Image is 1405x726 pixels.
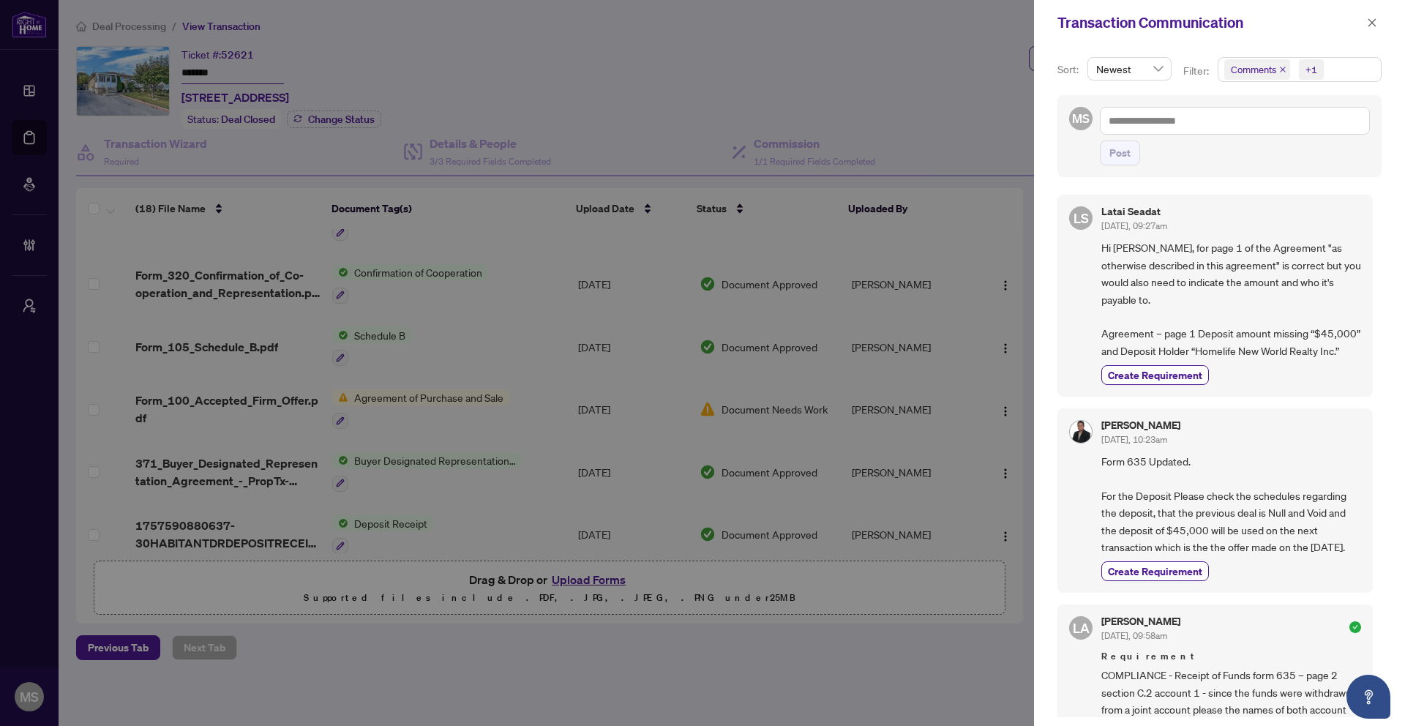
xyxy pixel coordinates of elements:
[1101,453,1361,555] span: Form 635 Updated. For the Deposit Please check the schedules regarding the deposit, that the prev...
[1101,630,1167,641] span: [DATE], 09:58am
[1101,434,1167,445] span: [DATE], 10:23am
[1057,12,1363,34] div: Transaction Communication
[1224,59,1290,80] span: Comments
[1057,61,1082,78] p: Sort:
[1101,206,1167,217] h5: Latai Seadat
[1101,616,1180,626] h5: [PERSON_NAME]
[1367,18,1377,28] span: close
[1108,564,1202,579] span: Create Requirement
[1231,62,1276,77] span: Comments
[1349,621,1361,633] span: check-circle
[1073,618,1090,638] span: LA
[1183,63,1211,79] p: Filter:
[1101,420,1180,430] h5: [PERSON_NAME]
[1305,62,1317,77] div: +1
[1101,239,1361,359] span: Hi [PERSON_NAME], for page 1 of the Agreement "as otherwise described in this agreement" is corre...
[1100,141,1140,165] button: Post
[1101,220,1167,231] span: [DATE], 09:27am
[1108,367,1202,383] span: Create Requirement
[1070,421,1092,443] img: Profile Icon
[1101,365,1209,385] button: Create Requirement
[1096,58,1163,80] span: Newest
[1101,561,1209,581] button: Create Requirement
[1072,109,1090,128] span: MS
[1101,649,1361,664] span: Requirement
[1279,66,1286,73] span: close
[1346,675,1390,719] button: Open asap
[1074,208,1089,228] span: LS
